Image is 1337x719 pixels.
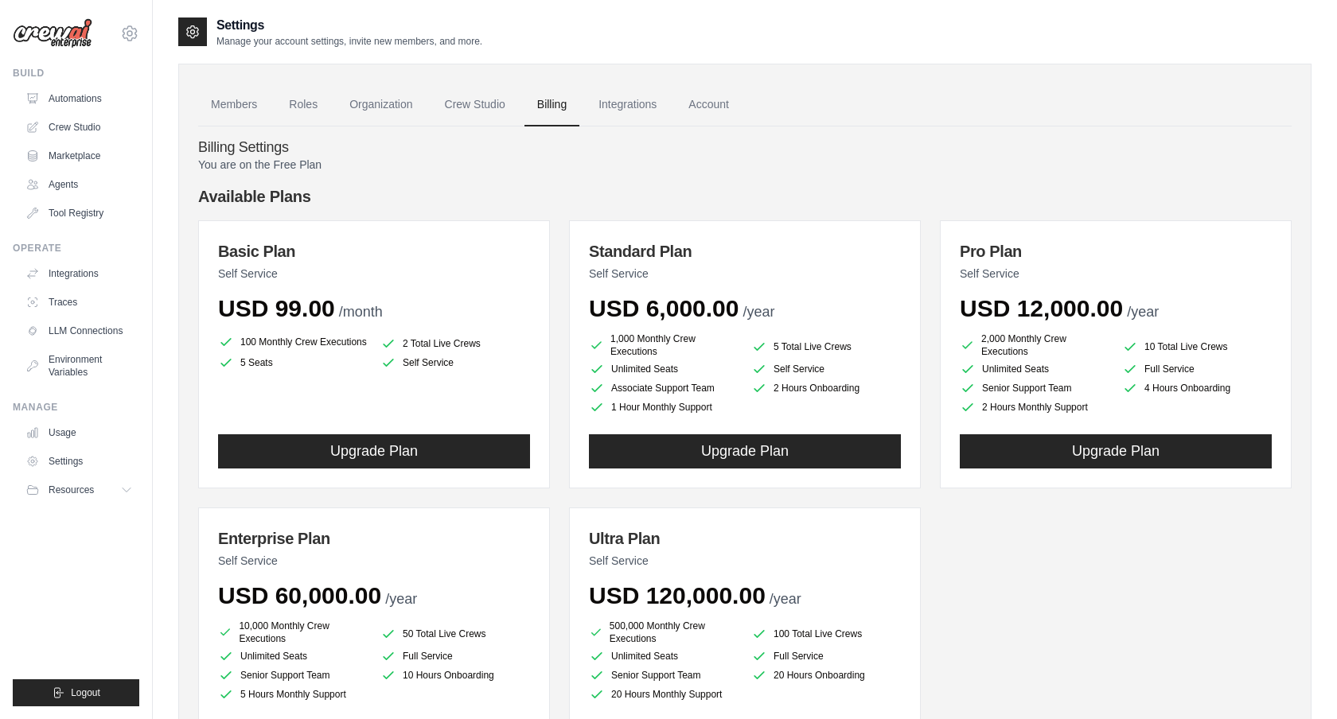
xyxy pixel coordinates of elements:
li: 50 Total Live Crews [380,623,530,645]
span: /year [770,591,801,607]
li: Full Service [380,648,530,664]
li: 10 Total Live Crews [1122,336,1272,358]
p: Self Service [589,553,901,569]
p: Manage your account settings, invite new members, and more. [216,35,482,48]
a: Members [198,84,270,126]
h3: Standard Plan [589,240,901,262]
a: Billing [524,84,579,126]
a: Tool Registry [19,200,139,226]
p: Self Service [960,266,1272,282]
li: 2,000 Monthly Crew Executions [960,332,1109,358]
div: Manage [13,401,139,414]
li: 1,000 Monthly Crew Executions [589,332,739,358]
p: Self Service [218,553,530,569]
span: USD 120,000.00 [589,582,766,608]
li: 5 Hours Monthly Support [218,686,368,702]
li: 5 Total Live Crews [751,336,901,358]
li: 500,000 Monthly Crew Executions [589,620,739,645]
button: Resources [19,477,139,503]
span: USD 6,000.00 [589,295,739,321]
li: 5 Seats [218,355,368,371]
li: 10,000 Monthly Crew Executions [218,620,368,645]
li: 100 Total Live Crews [751,623,901,645]
a: Crew Studio [19,115,139,140]
h3: Enterprise Plan [218,527,530,550]
li: 20 Hours Onboarding [751,667,901,683]
li: Unlimited Seats [589,361,739,377]
span: Resources [49,484,94,496]
li: 4 Hours Onboarding [1122,380,1272,396]
img: Logo [13,18,92,49]
h3: Ultra Plan [589,527,901,550]
a: Organization [337,84,425,126]
h3: Pro Plan [960,240,1272,262]
p: Self Service [218,266,530,282]
a: Integrations [19,261,139,286]
li: 2 Hours Monthly Support [960,399,1109,415]
li: Full Service [1122,361,1272,377]
a: Marketplace [19,143,139,169]
a: Crew Studio [432,84,518,126]
a: Environment Variables [19,347,139,385]
span: /year [1127,304,1159,320]
div: Operate [13,242,139,255]
span: USD 12,000.00 [960,295,1123,321]
li: Unlimited Seats [589,648,739,664]
a: Traces [19,290,139,315]
span: /year [743,304,774,320]
li: Senior Support Team [589,667,739,683]
a: Account [676,84,742,126]
li: Associate Support Team [589,380,739,396]
a: Settings [19,449,139,474]
h2: Settings [216,16,482,35]
a: Automations [19,86,139,111]
h4: Available Plans [198,185,1292,208]
li: 10 Hours Onboarding [380,667,530,683]
p: Self Service [589,266,901,282]
a: Agents [19,172,139,197]
div: Build [13,67,139,80]
span: USD 99.00 [218,295,335,321]
a: Usage [19,420,139,445]
a: Integrations [586,84,669,126]
p: You are on the Free Plan [198,157,1292,173]
li: 1 Hour Monthly Support [589,399,739,415]
button: Logout [13,679,139,706]
li: 100 Monthly Crew Executions [218,332,368,352]
button: Upgrade Plan [589,434,901,468]
a: LLM Connections [19,318,139,344]
button: Upgrade Plan [218,434,530,468]
li: Senior Support Team [218,667,368,683]
button: Upgrade Plan [960,434,1272,468]
li: Unlimited Seats [960,361,1109,377]
li: Unlimited Seats [218,648,368,664]
li: Full Service [751,648,901,664]
h4: Billing Settings [198,139,1292,157]
li: Self Service [751,361,901,377]
span: USD 60,000.00 [218,582,381,608]
h3: Basic Plan [218,240,530,262]
li: 20 Hours Monthly Support [589,686,739,702]
a: Roles [276,84,330,126]
li: 2 Hours Onboarding [751,380,901,396]
li: Senior Support Team [960,380,1109,396]
span: /year [385,591,417,607]
span: Logout [71,686,100,699]
li: Self Service [380,355,530,371]
li: 2 Total Live Crews [380,336,530,352]
span: /month [339,304,383,320]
